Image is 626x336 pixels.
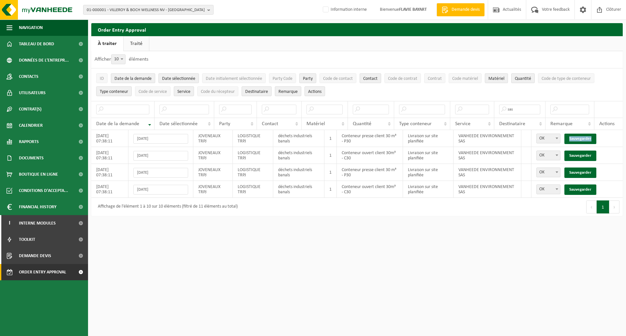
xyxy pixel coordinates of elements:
button: Party CodeParty Code: Activate to sort [269,73,296,83]
button: Date de la demandeDate de la demande: Activate to remove sorting [111,73,155,83]
td: 1 [324,164,337,181]
a: Sauvegarder [564,168,596,178]
span: Date de la demande [96,121,139,126]
td: Livraison sur site planifiée [403,147,454,164]
a: Demande devis [437,3,484,16]
button: ServiceService: Activate to sort [174,86,194,96]
span: Utilisateurs [19,85,46,101]
td: Conteneur presse client 30 m³ - P30 [337,130,403,147]
span: Navigation [19,20,43,36]
td: [DATE] 07:38:11 [91,130,128,147]
td: Conteneur ouvert client 30m³ - C30 [337,181,403,198]
td: 1 [324,147,337,164]
span: Boutique en ligne [19,166,58,183]
td: JOVENEAUX TRPJ [193,147,233,164]
span: 10 [112,55,125,64]
span: Matériel [306,121,325,126]
span: OK [537,151,560,160]
span: Remarque [550,121,573,126]
button: RemarqueRemarque: Activate to sort [275,86,301,96]
span: Quantité [515,76,531,81]
span: Toolkit [19,231,35,248]
td: 1 [324,130,337,147]
a: À traiter [91,36,123,51]
td: VANHEEDE ENVIRONNEMENT SAS [454,130,521,147]
button: 01-000001 - VILLEROY & BOCH WELLNESS NV - [GEOGRAPHIC_DATA] [83,5,214,15]
td: [DATE] 07:38:11 [91,164,128,181]
td: VANHEEDE ENVIRONNEMENT SAS [454,181,521,198]
span: Financial History [19,199,56,215]
span: OK [537,134,560,143]
span: Documents [19,150,44,166]
button: Date initialement sélectionnéeDate initialement sélectionnée: Activate to sort [202,73,266,83]
span: Contact [262,121,278,126]
td: JOVENEAUX TRPJ [193,130,233,147]
strong: FLAVIE BAYART [399,7,427,12]
span: Quantité [353,121,371,126]
span: Service [177,89,190,94]
span: Date initialement sélectionnée [206,76,262,81]
span: Conditions d'accepta... [19,183,68,199]
td: LOGISTIQUE TRPJ [233,164,273,181]
button: IDID: Activate to sort [96,73,108,83]
span: Date de la demande [114,76,152,81]
td: [DATE] 07:38:11 [91,147,128,164]
td: LOGISTIQUE TRPJ [233,181,273,198]
span: Date sélectionnée [159,121,198,126]
div: Affichage de l'élément 1 à 10 sur 10 éléments (filtré de 11 éléments au total) [95,201,238,213]
span: Code du récepteur [201,89,235,94]
span: Données de l'entrepr... [19,52,69,68]
td: LOGISTIQUE TRPJ [233,147,273,164]
span: Code matériel [452,76,478,81]
span: Contacts [19,68,38,85]
td: JOVENEAUX TRPJ [193,181,233,198]
span: OK [537,168,560,177]
td: déchets industriels banals [273,164,324,181]
span: Code de type de conteneur [542,76,591,81]
button: Next [609,200,619,213]
span: Destinataire [499,121,525,126]
button: 1 [597,200,609,213]
span: I [7,215,12,231]
span: Actions [599,121,615,126]
button: PartyParty: Activate to sort [299,73,316,83]
span: Actions [308,89,321,94]
button: DestinataireDestinataire : Activate to sort [242,86,272,96]
label: Afficher éléments [95,57,148,62]
td: [DATE] 07:38:11 [91,181,128,198]
span: Party [303,76,313,81]
button: Code de contactCode de contact: Activate to sort [320,73,356,83]
td: Livraison sur site planifiée [403,181,454,198]
button: Previous [586,200,597,213]
button: ContratContrat: Activate to sort [424,73,445,83]
span: OK [537,185,560,194]
span: Code de contrat [388,76,417,81]
span: Calendrier [19,117,43,134]
td: Livraison sur site planifiée [403,164,454,181]
td: Conteneur ouvert client 30m³ - C30 [337,147,403,164]
span: Service [455,121,470,126]
a: Traité [124,36,149,51]
button: Code de type de conteneurCode de type de conteneur: Activate to sort [538,73,594,83]
span: 01-000001 - VILLEROY & BOCH WELLNESS NV - [GEOGRAPHIC_DATA] [87,5,205,15]
span: Date sélectionnée [162,76,195,81]
span: Tableau de bord [19,36,54,52]
a: Sauvegarder [564,151,596,161]
span: Contrat [428,76,442,81]
td: VANHEEDE ENVIRONNEMENT SAS [454,164,521,181]
span: Destinataire [245,89,268,94]
span: Demande devis [450,7,481,13]
span: Type conteneur [100,89,128,94]
span: Rapports [19,134,39,150]
span: Interne modules [19,215,56,231]
span: Contrat(s) [19,101,41,117]
span: 10 [111,54,126,64]
button: Code de contratCode de contrat: Activate to sort [384,73,421,83]
td: déchets industriels banals [273,181,324,198]
td: VANHEEDE ENVIRONNEMENT SAS [454,147,521,164]
button: Date sélectionnéeDate sélectionnée: Activate to sort [158,73,199,83]
button: Actions [305,86,325,96]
